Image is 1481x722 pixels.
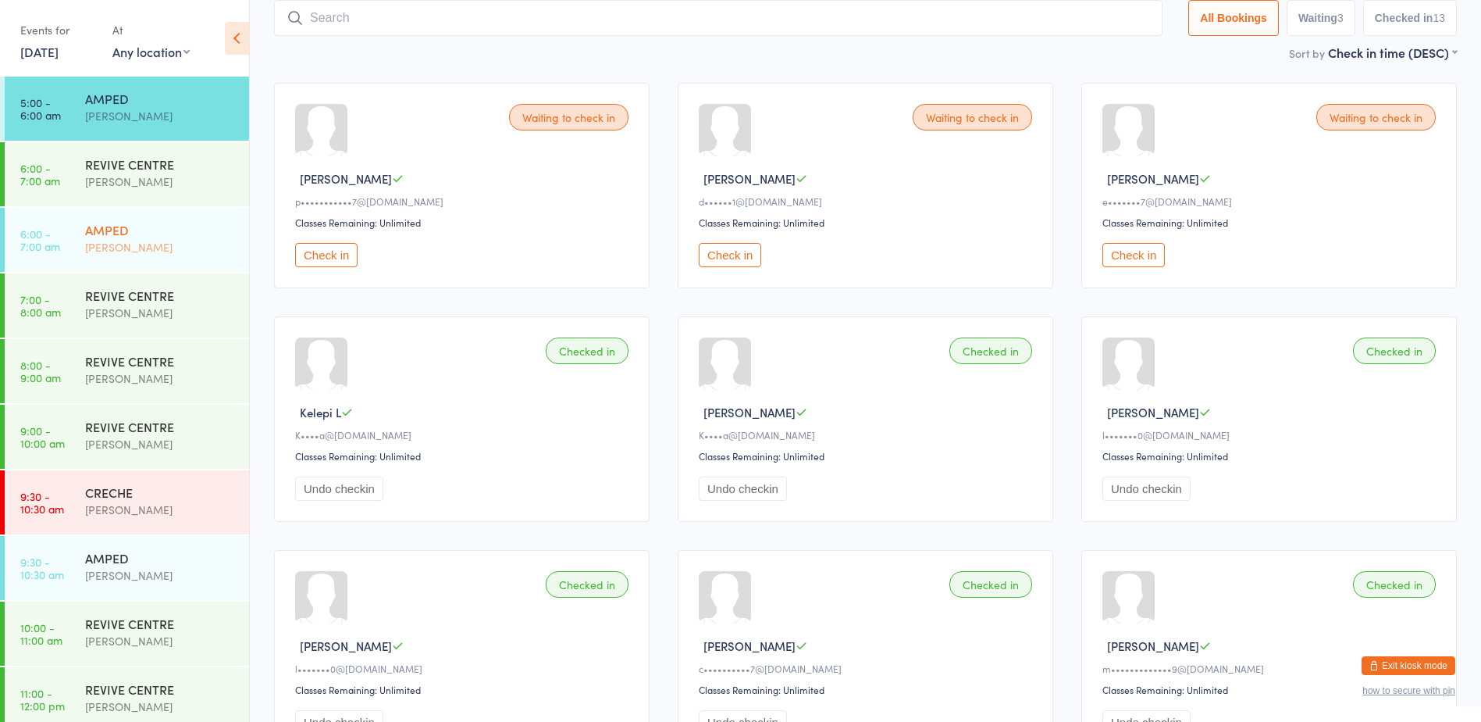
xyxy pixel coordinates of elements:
[295,195,633,208] div: p•••••••••••7@[DOMAIN_NAME]
[20,556,64,581] time: 9:30 - 10:30 am
[85,173,236,191] div: [PERSON_NAME]
[949,571,1032,598] div: Checked in
[85,567,236,584] div: [PERSON_NAME]
[699,428,1037,441] div: K••••a@[DOMAIN_NAME]
[85,155,236,173] div: REVIVE CENTRE
[300,404,341,420] span: Kelepi L
[5,536,249,600] a: 9:30 -10:30 amAMPED[PERSON_NAME]
[85,352,236,370] div: REVIVE CENTRE
[295,662,633,675] div: l•••••••0@[DOMAIN_NAME]
[699,195,1037,208] div: d••••••1@[DOMAIN_NAME]
[5,470,249,534] a: 9:30 -10:30 amCRECHE[PERSON_NAME]
[509,104,628,130] div: Waiting to check in
[20,227,60,252] time: 6:00 - 7:00 am
[85,501,236,519] div: [PERSON_NAME]
[1337,12,1344,24] div: 3
[295,477,383,501] button: Undo checkin
[1107,404,1199,420] span: [PERSON_NAME]
[5,77,249,141] a: 5:00 -6:00 amAMPED[PERSON_NAME]
[1102,477,1191,501] button: Undo checkin
[1362,656,1455,675] button: Exit kiosk mode
[85,418,236,435] div: REVIVE CENTRE
[1102,216,1440,229] div: Classes Remaining: Unlimited
[85,107,236,125] div: [PERSON_NAME]
[85,484,236,501] div: CRECHE
[85,549,236,567] div: AMPED
[1289,45,1325,61] label: Sort by
[913,104,1032,130] div: Waiting to check in
[1107,170,1199,187] span: [PERSON_NAME]
[1102,195,1440,208] div: e•••••••7@[DOMAIN_NAME]
[546,338,628,364] div: Checked in
[85,304,236,322] div: [PERSON_NAME]
[20,490,64,515] time: 9:30 - 10:30 am
[1353,571,1436,598] div: Checked in
[85,287,236,304] div: REVIVE CENTRE
[5,273,249,338] a: 7:00 -8:00 amREVIVE CENTRE[PERSON_NAME]
[295,683,633,696] div: Classes Remaining: Unlimited
[20,162,60,187] time: 6:00 - 7:00 am
[20,96,61,121] time: 5:00 - 6:00 am
[112,43,190,60] div: Any location
[20,43,59,60] a: [DATE]
[1362,685,1455,696] button: how to secure with pin
[1102,449,1440,463] div: Classes Remaining: Unlimited
[85,90,236,107] div: AMPED
[20,621,62,646] time: 10:00 - 11:00 am
[1353,338,1436,364] div: Checked in
[85,238,236,256] div: [PERSON_NAME]
[295,428,633,441] div: K••••a@[DOMAIN_NAME]
[20,293,61,318] time: 7:00 - 8:00 am
[703,638,796,654] span: [PERSON_NAME]
[20,424,65,449] time: 9:00 - 10:00 am
[699,683,1037,696] div: Classes Remaining: Unlimited
[295,449,633,463] div: Classes Remaining: Unlimited
[1107,638,1199,654] span: [PERSON_NAME]
[703,404,796,420] span: [PERSON_NAME]
[699,477,787,501] button: Undo checkin
[1328,44,1457,61] div: Check in time (DESC)
[1316,104,1436,130] div: Waiting to check in
[85,370,236,388] div: [PERSON_NAME]
[300,638,392,654] span: [PERSON_NAME]
[295,243,358,267] button: Check in
[699,449,1037,463] div: Classes Remaining: Unlimited
[699,243,761,267] button: Check in
[1102,428,1440,441] div: l•••••••0@[DOMAIN_NAME]
[699,662,1037,675] div: c••••••••••7@[DOMAIN_NAME]
[85,221,236,238] div: AMPED
[112,17,190,43] div: At
[699,216,1037,229] div: Classes Remaining: Unlimited
[5,208,249,272] a: 6:00 -7:00 amAMPED[PERSON_NAME]
[85,698,236,716] div: [PERSON_NAME]
[5,405,249,469] a: 9:00 -10:00 amREVIVE CENTRE[PERSON_NAME]
[5,339,249,403] a: 8:00 -9:00 amREVIVE CENTRE[PERSON_NAME]
[85,615,236,632] div: REVIVE CENTRE
[5,142,249,206] a: 6:00 -7:00 amREVIVE CENTRE[PERSON_NAME]
[1433,12,1445,24] div: 13
[300,170,392,187] span: [PERSON_NAME]
[85,681,236,698] div: REVIVE CENTRE
[20,359,61,384] time: 8:00 - 9:00 am
[20,687,65,712] time: 11:00 - 12:00 pm
[85,632,236,650] div: [PERSON_NAME]
[295,216,633,229] div: Classes Remaining: Unlimited
[1102,243,1165,267] button: Check in
[85,435,236,453] div: [PERSON_NAME]
[1102,683,1440,696] div: Classes Remaining: Unlimited
[546,571,628,598] div: Checked in
[949,338,1032,364] div: Checked in
[1102,662,1440,675] div: m•••••••••••••9@[DOMAIN_NAME]
[5,602,249,666] a: 10:00 -11:00 amREVIVE CENTRE[PERSON_NAME]
[703,170,796,187] span: [PERSON_NAME]
[20,17,97,43] div: Events for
